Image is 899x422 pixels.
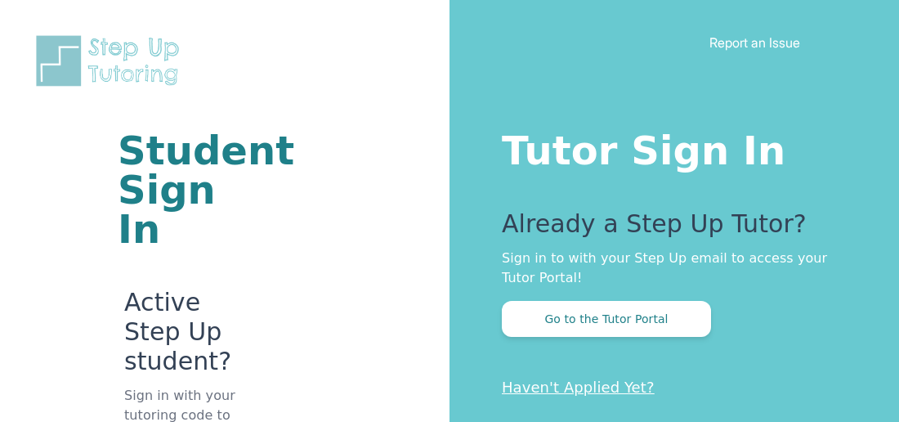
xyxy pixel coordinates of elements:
[502,311,711,326] a: Go to the Tutor Portal
[118,131,253,249] h1: Student Sign In
[124,288,253,386] p: Active Step Up student?
[502,301,711,337] button: Go to the Tutor Portal
[33,33,190,89] img: Step Up Tutoring horizontal logo
[502,379,655,396] a: Haven't Applied Yet?
[502,124,834,170] h1: Tutor Sign In
[502,209,834,249] p: Already a Step Up Tutor?
[502,249,834,288] p: Sign in to with your Step Up email to access your Tutor Portal!
[709,34,800,51] a: Report an Issue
